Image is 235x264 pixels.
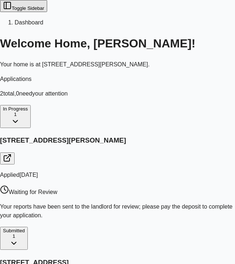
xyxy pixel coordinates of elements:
[3,233,25,239] div: 1
[3,112,28,117] div: 1
[15,19,43,26] span: Dashboard
[3,106,28,112] span: In Progress
[12,5,44,11] span: Toggle Sidebar
[3,228,25,233] span: Submitted
[9,189,57,195] span: Waiting for Review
